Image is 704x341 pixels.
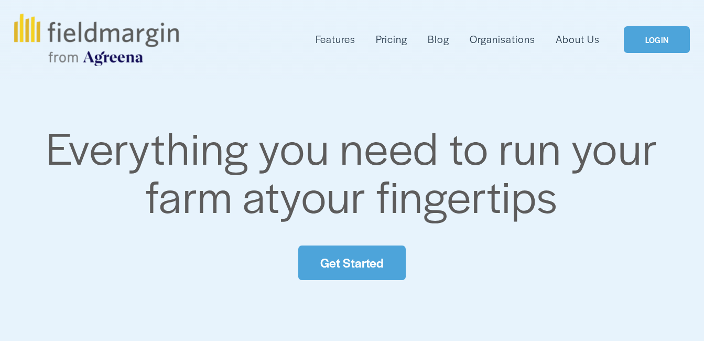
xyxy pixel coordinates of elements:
[14,14,179,66] img: fieldmargin.com
[298,246,406,280] a: Get Started
[376,31,407,48] a: Pricing
[316,32,355,47] span: Features
[280,163,558,226] span: your fingertips
[316,31,355,48] a: folder dropdown
[624,26,690,53] a: LOGIN
[428,31,449,48] a: Blog
[556,31,600,48] a: About Us
[46,115,667,226] span: Everything you need to run your farm at
[470,31,535,48] a: Organisations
